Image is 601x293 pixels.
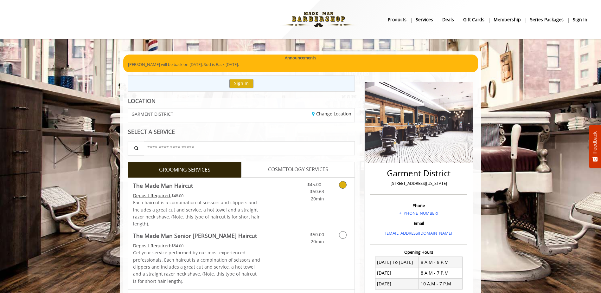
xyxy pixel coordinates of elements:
a: Gift cardsgift cards [459,15,489,24]
b: The Made Man Haircut [133,181,193,190]
td: [DATE] [375,278,419,289]
span: Feedback [592,131,598,153]
p: [STREET_ADDRESS][US_STATE] [372,180,466,187]
span: COSMETOLOGY SERVICES [268,166,328,174]
h2: Garment District [372,169,466,178]
td: 8 A.M - 7 P.M [419,268,463,278]
span: $50.00 [310,231,324,238]
div: $48.00 [133,192,260,199]
b: The Made Man Senior [PERSON_NAME] Haircut [133,231,257,240]
span: 20min [311,196,324,202]
a: ServicesServices [411,15,438,24]
span: This service needs some Advance to be paid before we block your appointment [133,243,171,249]
b: Services [416,16,433,23]
b: LOCATION [128,97,156,105]
span: 20min [311,238,324,244]
b: Series packages [530,16,564,23]
h3: Email [372,221,466,225]
div: $54.00 [133,242,260,249]
b: Announcements [285,55,316,61]
span: This service needs some Advance to be paid before we block your appointment [133,192,171,199]
td: 10 A.M - 7 P.M [419,278,463,289]
button: Sign In [229,79,253,88]
b: gift cards [463,16,484,23]
b: Deals [442,16,454,23]
b: sign in [573,16,587,23]
a: Productsproducts [383,15,411,24]
a: Change Location [312,111,351,117]
button: Feedback - Show survey [589,125,601,168]
div: SELECT A SERVICE [128,129,355,135]
td: [DATE] [375,268,419,278]
b: Membership [494,16,521,23]
h3: Phone [372,203,466,208]
span: Each haircut is a combination of scissors and clippers and includes a great cut and service, a ho... [133,199,260,227]
a: + [PHONE_NUMBER] [399,210,438,216]
a: [EMAIL_ADDRESS][DOMAIN_NAME] [385,230,452,236]
img: Made Man Barbershop logo [275,2,362,37]
b: products [388,16,406,23]
span: GARMENT DISTRICT [131,112,173,116]
a: DealsDeals [438,15,459,24]
p: Get your service performed by our most experienced professionals. Each haircut is a combination o... [133,249,260,285]
td: 8 A.M - 8 P.M [419,257,463,268]
span: $45.00 - $50.63 [307,181,324,194]
p: [PERSON_NAME] will be back on [DATE]. Sod is Back [DATE]. [128,61,473,68]
a: Series packagesSeries packages [526,15,568,24]
a: MembershipMembership [489,15,526,24]
h3: Opening Hours [370,250,467,254]
td: [DATE] To [DATE] [375,257,419,268]
a: sign insign in [568,15,592,24]
span: GROOMING SERVICES [159,166,210,174]
button: Service Search [128,141,144,155]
